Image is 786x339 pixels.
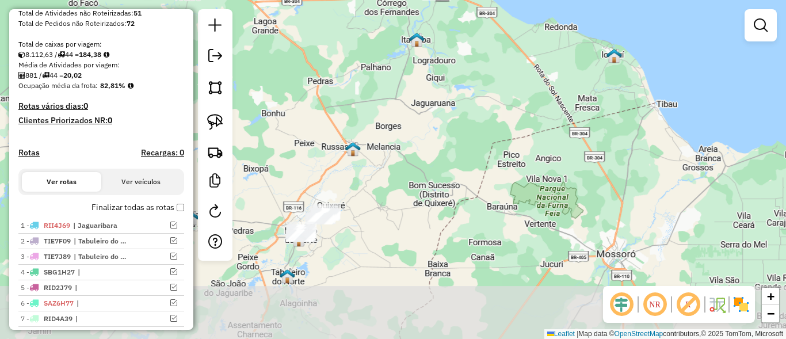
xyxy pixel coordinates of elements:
[21,330,74,338] span: 8 -
[762,305,779,322] a: Zoom out
[21,237,71,245] span: 2 -
[170,222,177,228] em: Visualizar rota
[170,284,177,291] em: Visualizar rota
[577,330,578,338] span: |
[285,230,314,242] div: Atividade não roteirizada - GRAN SABOR
[203,139,228,165] a: Criar rota
[21,299,74,307] span: 6 -
[615,330,663,338] a: OpenStreetMap
[170,268,177,275] em: Visualizar rota
[641,291,669,318] span: Ocultar NR
[286,230,315,242] div: Atividade não roteirizada - CORONEL RESTO
[170,315,177,322] em: Visualizar rota
[170,299,177,306] em: Visualizar rota
[44,252,71,261] span: TIE7J89
[21,314,73,323] span: 7 -
[204,169,227,195] a: Criar modelo
[287,230,316,242] div: Atividade não roteirizada - BAR DO ARISTEU
[18,148,40,158] a: Rotas
[21,221,70,230] span: 1 -
[287,224,315,235] div: Atividade não roteirizada - FRIGORIF LUIZ ALVES
[18,70,184,81] div: 881 / 44 =
[18,51,25,58] i: Cubagem total roteirizado
[287,225,315,237] div: Atividade não roteirizada - MARIA GEIZA NOGUEIRA DA COSTA
[104,51,109,58] i: Meta Caixas/viagem: 1,00 Diferença: 183,38
[22,172,101,192] button: Ver rotas
[18,81,98,90] span: Ocupação média da frota:
[311,210,340,221] div: Atividade não roteirizada - SITIO DO ELIAS
[44,268,75,276] span: SBG1H27
[21,283,72,292] span: 5 -
[108,115,112,125] strong: 0
[18,49,184,60] div: 8.112,63 / 44 =
[77,298,129,308] span: |
[44,221,70,230] span: RII4J69
[409,32,424,47] img: ITAICABA
[767,289,774,303] span: +
[18,8,184,18] div: Total de Atividades não Roteirizadas:
[608,291,635,318] span: Ocultar deslocamento
[21,252,71,261] span: 3 -
[204,44,227,70] a: Exportar sessão
[291,232,306,247] img: POSTO LIMOEIRO
[63,71,82,79] strong: 20,02
[204,14,227,40] a: Nova sessão e pesquisa
[18,39,184,49] div: Total de caixas por viagem:
[100,81,125,90] strong: 82,81%
[547,330,575,338] a: Leaflet
[207,79,223,96] img: Selecionar atividades - polígono
[75,314,128,324] span: |
[83,101,88,111] strong: 0
[74,236,127,246] span: Tabuleiro do Norte
[288,227,316,238] div: Atividade não roteirizada - PONTO DO FRAN ASSADO
[127,19,135,28] strong: 72
[18,72,25,79] i: Total de Atividades
[708,295,726,314] img: Fluxo de ruas
[311,209,340,220] div: Atividade não roteirizada - DEPOSITO EDMAR
[311,208,339,220] div: Atividade não roteirizada - DEP SITO DA KATIA
[18,116,184,125] h4: Clientes Priorizados NR:
[606,48,621,63] img: Icapui
[732,295,750,314] img: Exibir/Ocultar setores
[44,237,71,245] span: TIE7F09
[101,172,181,192] button: Ver veículos
[21,268,75,276] span: 4 -
[73,220,126,231] span: Jaguaribara
[207,114,223,130] img: Selecionar atividades - laço
[91,201,184,214] label: Finalizar todas as rotas
[79,50,101,59] strong: 184,38
[674,291,702,318] span: Exibir rótulo
[18,60,184,70] div: Média de Atividades por viagem:
[767,306,774,321] span: −
[18,18,184,29] div: Total de Pedidos não Roteirizados:
[305,213,334,224] div: Atividade não roteirizada - ESPETINHO DO CLEUDO
[345,142,360,157] img: RUSSAS
[288,222,316,233] div: Atividade não roteirizada - Merc. Jose e Maria
[280,269,295,284] img: TABULEIRO DO NORTE
[312,204,341,215] div: Atividade não roteirizada - SITIO BOM LAZER
[544,329,786,339] div: Map data © contributors,© 2025 TomTom, Microsoft
[141,148,184,158] h4: Recargas: 0
[78,267,131,277] span: |
[44,314,73,323] span: RID4A39
[44,299,74,307] span: SAZ6H77
[133,9,142,17] strong: 51
[310,205,338,217] div: Atividade não roteirizada - DEPOSISTO TOCA DA ON
[307,212,335,224] div: Atividade não roteirizada - DEPOSITO H SOUSA
[18,101,184,111] h4: Rotas vários dias:
[58,51,65,58] i: Total de rotas
[128,82,133,89] em: Média calculada utilizando a maior ocupação (%Peso ou %Cubagem) de cada rota da sessão. Rotas cro...
[170,253,177,260] em: Visualizar rota
[42,72,49,79] i: Total de rotas
[44,283,72,292] span: RID2J79
[749,14,772,37] a: Exibir filtros
[204,200,227,226] a: Reroteirizar Sessão
[44,330,74,338] span: SBG1J05
[309,208,338,219] div: Atividade não roteirizada - BAR DO COTOCO
[207,144,223,160] img: Criar rota
[74,252,127,262] span: Tabuleiro do Norte
[177,204,184,211] input: Finalizar todas as rotas
[762,288,779,305] a: Zoom in
[75,283,128,293] span: |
